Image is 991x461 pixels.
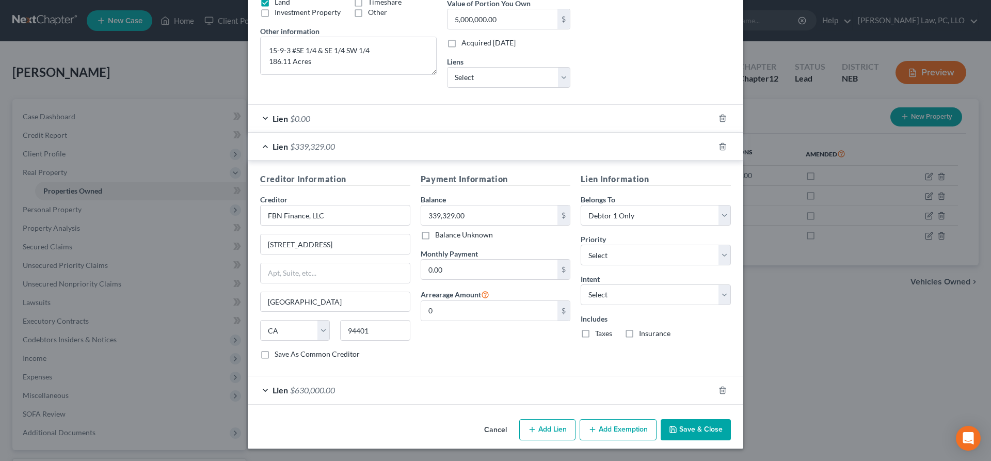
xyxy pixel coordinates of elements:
div: $ [557,301,570,321]
label: Taxes [595,328,612,339]
label: Balance [421,194,446,205]
label: Intent [581,274,600,284]
span: Priority [581,235,606,244]
h5: Lien Information [581,173,731,186]
label: Monthly Payment [421,248,478,259]
span: Lien [273,385,288,395]
div: Open Intercom Messenger [956,426,981,451]
input: Enter address... [261,234,410,254]
button: Add Exemption [580,419,657,441]
input: Apt, Suite, etc... [261,263,410,283]
div: $ [557,260,570,279]
label: Acquired [DATE] [461,38,516,48]
span: Lien [273,114,288,123]
input: 0.00 [421,301,558,321]
label: Other [368,7,387,18]
input: Search creditor by name... [260,205,410,226]
h5: Creditor Information [260,173,410,186]
button: Cancel [476,420,515,441]
input: 0.00 [421,205,558,225]
label: Investment Property [275,7,341,18]
span: Creditor [260,195,287,204]
label: Includes [581,313,731,324]
h5: Payment Information [421,173,571,186]
span: $630,000.00 [290,385,335,395]
button: Add Lien [519,419,576,441]
label: Balance Unknown [435,230,493,240]
label: Other information [260,26,319,37]
div: $ [557,9,570,29]
span: Belongs To [581,195,615,204]
span: Lien [273,141,288,151]
div: $ [557,205,570,225]
button: Save & Close [661,419,731,441]
input: Enter city... [261,292,410,312]
input: 0.00 [421,260,558,279]
label: Save As Common Creditor [275,349,360,359]
label: Liens [447,56,463,67]
input: 0.00 [447,9,557,29]
span: $0.00 [290,114,310,123]
input: Enter zip... [340,320,410,341]
label: Insurance [639,328,670,339]
span: $339,329.00 [290,141,335,151]
label: Arrearage Amount [421,288,489,300]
